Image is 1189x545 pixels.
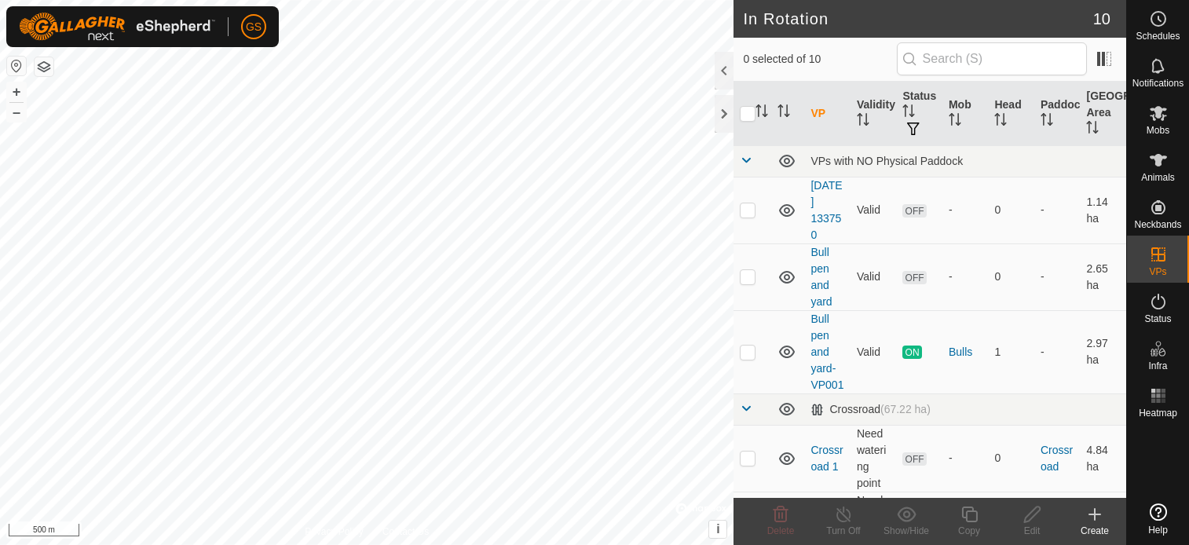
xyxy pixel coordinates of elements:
[1034,82,1081,146] th: Paddock
[902,271,926,284] span: OFF
[1093,7,1110,31] span: 10
[743,51,896,68] span: 0 selected of 10
[1041,115,1053,128] p-sorticon: Activate to sort
[743,9,1092,28] h2: In Rotation
[1001,524,1063,538] div: Edit
[812,524,875,538] div: Turn Off
[902,346,921,359] span: ON
[988,177,1034,243] td: 0
[7,82,26,101] button: +
[1134,220,1181,229] span: Neckbands
[810,313,843,391] a: Bull pen and yard-VP001
[1034,243,1081,310] td: -
[902,452,926,466] span: OFF
[810,179,842,241] a: [DATE] 133750
[7,57,26,75] button: Reset Map
[810,155,1120,167] div: VPs with NO Physical Paddock
[851,82,897,146] th: Validity
[988,82,1034,146] th: Head
[896,82,942,146] th: Status
[1041,444,1073,473] a: Crossroad
[1034,177,1081,243] td: -
[994,115,1007,128] p-sorticon: Activate to sort
[851,177,897,243] td: Valid
[1141,173,1175,182] span: Animals
[767,525,795,536] span: Delete
[1139,408,1177,418] span: Heatmap
[988,425,1034,492] td: 0
[1063,524,1126,538] div: Create
[1034,310,1081,393] td: -
[19,13,215,41] img: Gallagher Logo
[804,82,851,146] th: VP
[709,521,726,538] button: i
[988,310,1034,393] td: 1
[716,522,719,536] span: i
[305,525,364,539] a: Privacy Policy
[1080,82,1126,146] th: [GEOGRAPHIC_DATA] Area
[949,269,982,285] div: -
[1144,314,1171,324] span: Status
[949,344,982,360] div: Bulls
[755,107,768,119] p-sorticon: Activate to sort
[1080,177,1126,243] td: 1.14 ha
[810,246,832,308] a: Bull pen and yard
[880,403,931,415] span: (67.22 ha)
[949,202,982,218] div: -
[1132,79,1184,88] span: Notifications
[902,107,915,119] p-sorticon: Activate to sort
[949,450,982,466] div: -
[988,243,1034,310] td: 0
[1127,497,1189,541] a: Help
[1080,243,1126,310] td: 2.65 ha
[942,82,989,146] th: Mob
[857,115,869,128] p-sorticon: Activate to sort
[35,57,53,76] button: Map Layers
[1148,361,1167,371] span: Infra
[246,19,262,35] span: GS
[382,525,429,539] a: Contact Us
[851,310,897,393] td: Valid
[897,42,1087,75] input: Search (S)
[1086,123,1099,136] p-sorticon: Activate to sort
[810,403,930,416] div: Crossroad
[1149,267,1166,276] span: VPs
[1080,310,1126,393] td: 2.97 ha
[875,524,938,538] div: Show/Hide
[1147,126,1169,135] span: Mobs
[902,204,926,218] span: OFF
[1136,31,1180,41] span: Schedules
[851,243,897,310] td: Valid
[1080,425,1126,492] td: 4.84 ha
[938,524,1001,538] div: Copy
[777,107,790,119] p-sorticon: Activate to sort
[851,425,897,492] td: Need watering point
[949,115,961,128] p-sorticon: Activate to sort
[7,103,26,122] button: –
[810,444,843,473] a: Crossroad 1
[1148,525,1168,535] span: Help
